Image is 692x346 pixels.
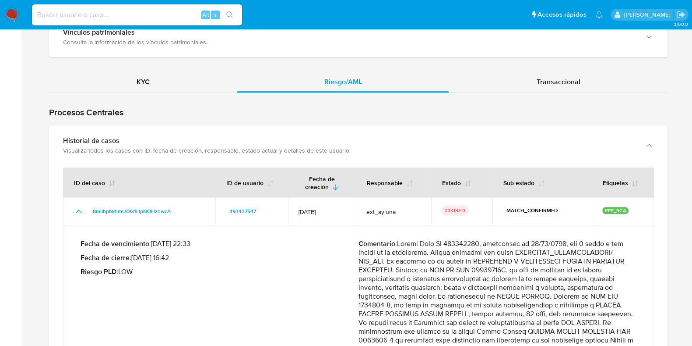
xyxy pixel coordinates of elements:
[324,77,362,87] span: Riesgo/AML
[214,11,217,19] span: s
[624,11,673,19] p: camilafernanda.paredessaldano@mercadolibre.cl
[221,9,239,21] button: search-icon
[676,10,685,19] a: Salir
[202,11,209,19] span: Alt
[537,77,580,87] span: Transaccional
[49,107,667,118] h1: Procesos Centrales
[673,21,688,28] span: 3.160.0
[595,11,603,18] a: Notificaciones
[537,10,587,19] span: Accesos rápidos
[32,9,242,21] input: Buscar usuario o caso...
[137,77,150,87] span: KYC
